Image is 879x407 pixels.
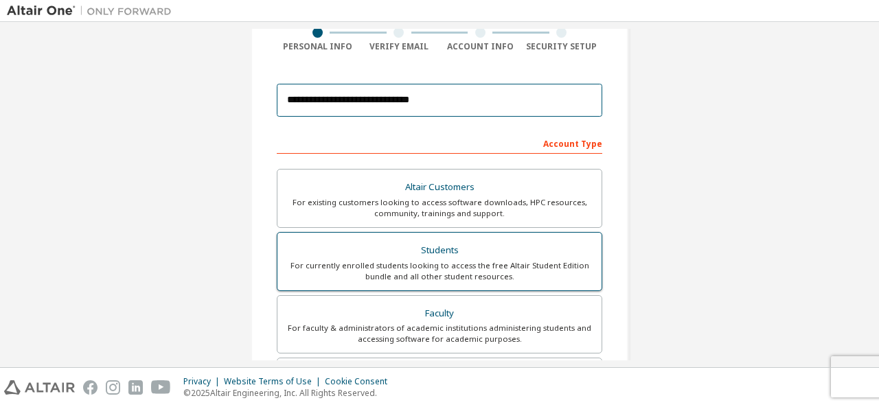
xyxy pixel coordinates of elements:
div: Altair Customers [286,178,593,197]
div: Account Type [277,132,602,154]
img: Altair One [7,4,179,18]
div: Students [286,241,593,260]
img: facebook.svg [83,380,98,395]
div: For currently enrolled students looking to access the free Altair Student Edition bundle and all ... [286,260,593,282]
div: Account Info [439,41,521,52]
div: Verify Email [358,41,440,52]
div: For existing customers looking to access software downloads, HPC resources, community, trainings ... [286,197,593,219]
div: Security Setup [521,41,603,52]
img: linkedin.svg [128,380,143,395]
img: instagram.svg [106,380,120,395]
div: Personal Info [277,41,358,52]
img: youtube.svg [151,380,171,395]
img: altair_logo.svg [4,380,75,395]
div: Privacy [183,376,224,387]
div: For faculty & administrators of academic institutions administering students and accessing softwa... [286,323,593,345]
p: © 2025 Altair Engineering, Inc. All Rights Reserved. [183,387,396,399]
div: Cookie Consent [325,376,396,387]
div: Faculty [286,304,593,323]
div: Website Terms of Use [224,376,325,387]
